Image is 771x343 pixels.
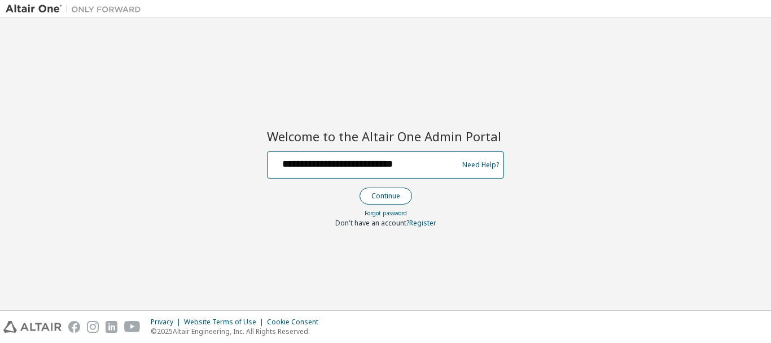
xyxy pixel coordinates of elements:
[462,164,499,165] a: Need Help?
[151,327,325,336] p: © 2025 Altair Engineering, Inc. All Rights Reserved.
[409,218,436,228] a: Register
[106,321,117,333] img: linkedin.svg
[360,188,412,205] button: Continue
[267,128,504,144] h2: Welcome to the Altair One Admin Portal
[151,318,184,327] div: Privacy
[335,218,409,228] span: Don't have an account?
[68,321,80,333] img: facebook.svg
[6,3,147,15] img: Altair One
[184,318,267,327] div: Website Terms of Use
[3,321,62,333] img: altair_logo.svg
[267,318,325,327] div: Cookie Consent
[87,321,99,333] img: instagram.svg
[365,209,407,217] a: Forgot password
[124,321,141,333] img: youtube.svg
